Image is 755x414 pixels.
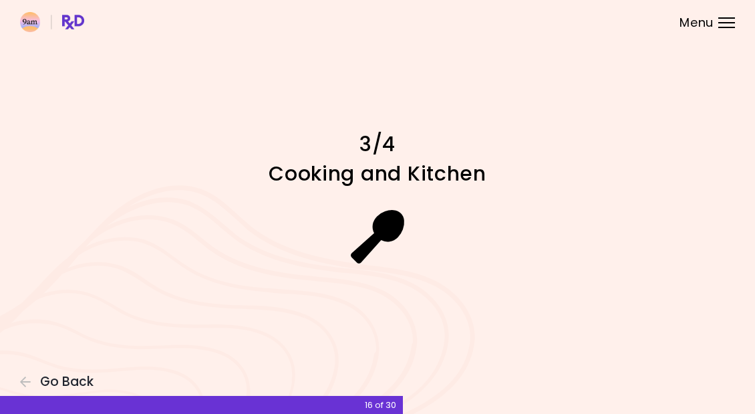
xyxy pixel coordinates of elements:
[179,161,577,187] h1: Cooking and Kitchen
[679,17,714,29] span: Menu
[179,131,577,157] h1: 3/4
[20,12,84,32] img: RxDiet
[40,375,94,389] span: Go Back
[20,375,100,389] button: Go Back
